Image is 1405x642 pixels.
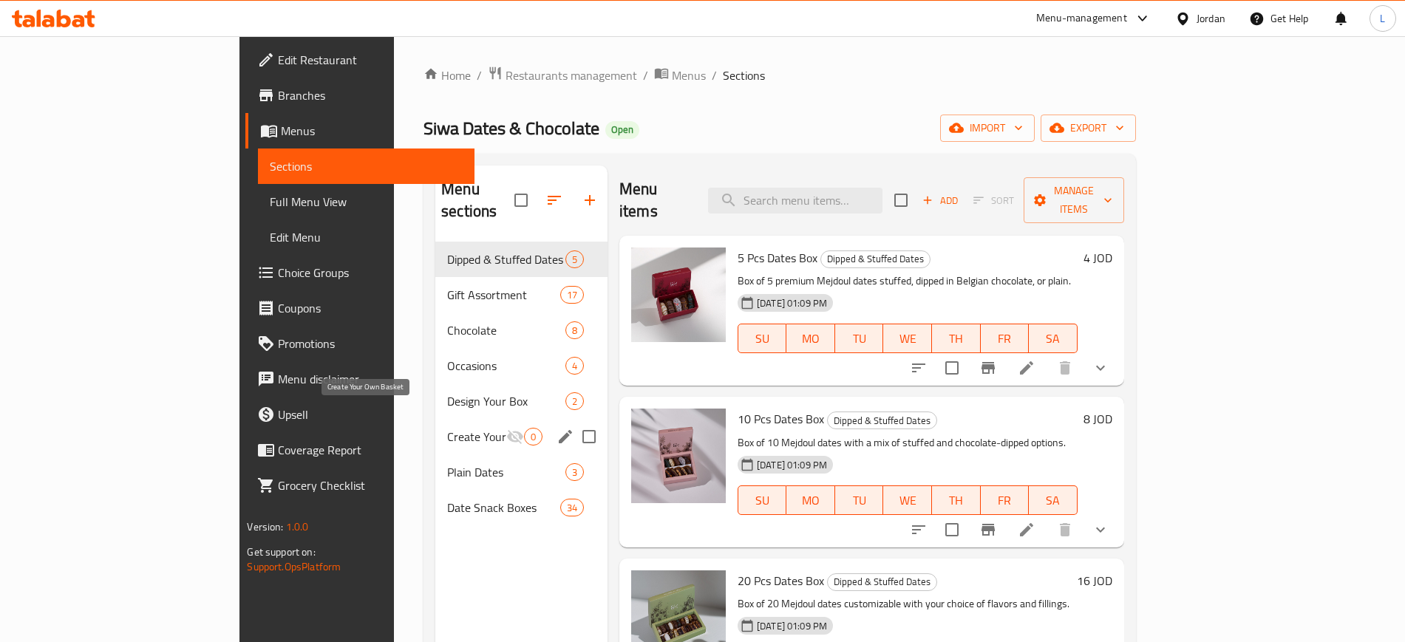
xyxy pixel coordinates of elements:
[435,236,608,531] nav: Menu sections
[447,321,565,339] span: Chocolate
[560,499,584,516] div: items
[1380,10,1385,27] span: L
[441,178,514,222] h2: Menu sections
[889,490,926,511] span: WE
[566,395,583,409] span: 2
[738,272,1078,290] p: Box of 5 premium Mejdoul dates stuffed, dipped in Belgian chocolate, or plain.
[447,286,560,304] span: Gift Assortment
[281,122,462,140] span: Menus
[916,189,964,212] button: Add
[566,324,583,338] span: 8
[435,277,608,313] div: Gift Assortment17
[738,570,824,592] span: 20 Pcs Dates Box
[835,485,884,515] button: TU
[1018,359,1035,377] a: Edit menu item
[1018,521,1035,539] a: Edit menu item
[883,485,932,515] button: WE
[1083,409,1112,429] h6: 8 JOD
[270,193,462,211] span: Full Menu View
[940,115,1035,142] button: import
[827,573,937,591] div: Dipped & Stuffed Dates
[1052,119,1124,137] span: export
[435,419,608,454] div: Create Your Own Basket0edit
[565,357,584,375] div: items
[738,408,824,430] span: 10 Pcs Dates Box
[841,490,878,511] span: TU
[828,412,936,429] span: Dipped & Stuffed Dates
[560,286,584,304] div: items
[1092,359,1109,377] svg: Show Choices
[605,121,639,139] div: Open
[566,253,583,267] span: 5
[1047,350,1083,386] button: delete
[435,454,608,490] div: Plain Dates3
[786,324,835,353] button: MO
[643,66,648,84] li: /
[970,350,1006,386] button: Branch-specific-item
[712,66,717,84] li: /
[1041,115,1136,142] button: export
[883,324,932,353] button: WE
[561,501,583,515] span: 34
[506,185,537,216] span: Select all sections
[447,499,560,516] span: Date Snack Boxes
[820,250,931,268] div: Dipped & Stuffed Dates
[565,392,584,410] div: items
[278,299,462,317] span: Coupons
[565,250,584,268] div: items
[245,42,474,78] a: Edit Restaurant
[792,328,829,349] span: MO
[738,485,786,515] button: SU
[841,328,878,349] span: TU
[738,595,1071,613] p: Box of 20 Mejdoul dates customizable with your choice of flavors and fillings.
[901,512,936,547] button: sort-choices
[631,247,726,342] img: 5 Pcs Dates Box
[565,463,584,481] div: items
[738,434,1078,452] p: Box of 10 Mejdoul dates with a mix of stuffed and chocolate-dipped options.
[744,490,780,511] span: SU
[932,324,981,353] button: TH
[488,66,637,85] a: Restaurants management
[247,557,341,576] a: Support.OpsPlatform
[245,78,474,113] a: Branches
[885,185,916,216] span: Select section
[1035,328,1072,349] span: SA
[932,485,981,515] button: TH
[1029,485,1078,515] button: SA
[447,250,565,268] span: Dipped & Stuffed Dates
[447,357,565,375] span: Occasions
[278,335,462,352] span: Promotions
[970,512,1006,547] button: Branch-specific-item
[525,430,542,444] span: 0
[981,485,1030,515] button: FR
[286,517,309,536] span: 1.0.0
[738,324,786,353] button: SU
[1047,512,1083,547] button: delete
[828,573,936,590] span: Dipped & Stuffed Dates
[936,352,967,383] span: Select to update
[447,463,565,481] span: Plain Dates
[245,290,474,326] a: Coupons
[506,66,637,84] span: Restaurants management
[447,392,565,410] span: Design Your Box
[245,432,474,468] a: Coverage Report
[605,123,639,136] span: Open
[981,324,1030,353] button: FR
[631,409,726,503] img: 10 Pcs Dates Box
[565,321,584,339] div: items
[744,328,780,349] span: SU
[435,348,608,383] div: Occasions4
[987,490,1024,511] span: FR
[751,296,833,310] span: [DATE] 01:09 PM
[1029,324,1078,353] button: SA
[247,542,315,561] span: Get support on:
[619,178,690,222] h2: Menu items
[270,228,462,246] span: Edit Menu
[566,359,583,373] span: 4
[916,189,964,212] span: Add item
[423,66,1135,85] nav: breadcrumb
[278,441,462,459] span: Coverage Report
[1197,10,1225,27] div: Jordan
[786,485,835,515] button: MO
